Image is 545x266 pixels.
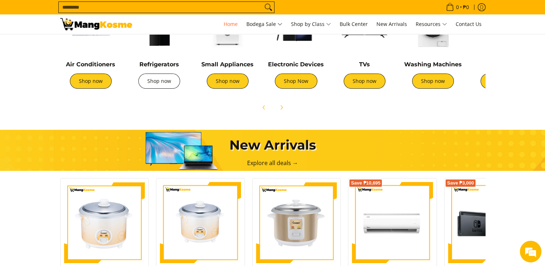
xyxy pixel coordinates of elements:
[444,3,471,11] span: •
[224,21,238,27] span: Home
[456,21,482,27] span: Contact Us
[447,181,474,185] span: Save ₱3,000
[352,182,433,263] img: Midea 3.0 HP Celest Basic Split-Type Inverter Air Conditioner (Premium)
[351,181,380,185] span: Save ₱10,695
[455,5,460,10] span: 0
[359,61,370,68] a: TVs
[291,20,331,29] span: Shop by Class
[256,99,272,115] button: Previous
[70,74,112,89] a: Shop now
[376,21,407,27] span: New Arrivals
[139,61,179,68] a: Refrigerators
[275,74,317,89] a: Shop Now
[201,61,254,68] a: Small Appliances
[268,61,324,68] a: Electronic Devices
[448,182,529,263] img: nintendo-switch-with-joystick-and-dock-full-view-mang-kosme
[247,159,298,167] a: Explore all deals →
[160,182,241,263] img: rabbit-1.2-liter-rice-cooker-yellow-full-view-mang-kosme
[60,18,132,30] img: Mang Kosme: Your Home Appliances Warehouse Sale Partner!
[66,61,115,68] a: Air Conditioners
[340,21,368,27] span: Bulk Center
[452,14,485,34] a: Contact Us
[462,5,470,10] span: ₱0
[220,14,241,34] a: Home
[256,182,337,263] img: https://mangkosme.com/products/rabbit-1-5-l-c-rice-cooker-chrome-class-a
[139,14,485,34] nav: Main Menu
[287,14,335,34] a: Shop by Class
[64,182,145,263] img: https://mangkosme.com/products/rabbit-1-8-l-rice-cooker-yellow-class-a
[263,2,274,13] button: Search
[243,14,286,34] a: Bodega Sale
[273,99,289,115] button: Next
[246,20,282,29] span: Bodega Sale
[412,74,454,89] a: Shop now
[336,14,371,34] a: Bulk Center
[138,74,180,89] a: Shop now
[481,74,522,89] a: Shop now
[404,61,462,68] a: Washing Machines
[412,14,451,34] a: Resources
[207,74,249,89] a: Shop now
[416,20,447,29] span: Resources
[344,74,385,89] a: Shop now
[373,14,411,34] a: New Arrivals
